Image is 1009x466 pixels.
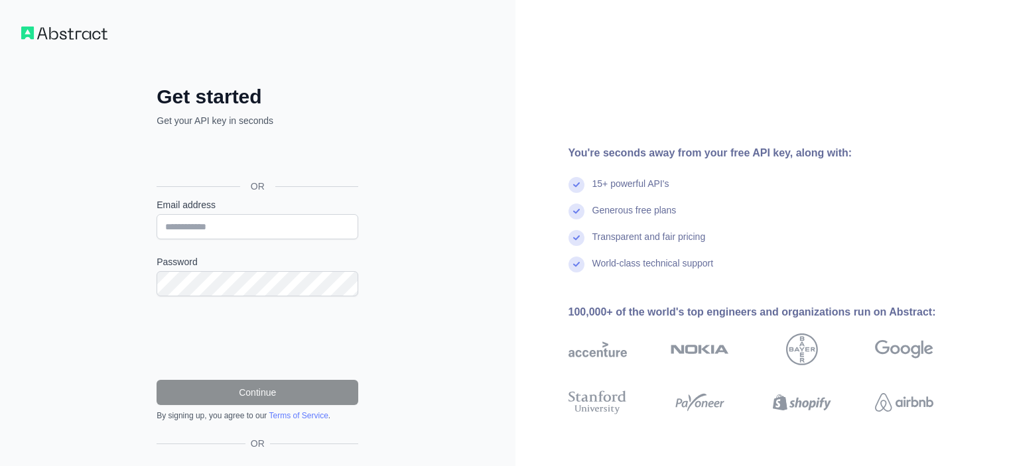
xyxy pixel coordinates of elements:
div: 15+ powerful API's [592,177,669,204]
img: check mark [569,230,584,246]
div: Generous free plans [592,204,677,230]
img: Workflow [21,27,107,40]
span: OR [240,180,275,193]
img: airbnb [875,388,933,417]
img: bayer [786,333,818,365]
label: Password [157,255,358,268]
p: Get your API key in seconds [157,114,358,127]
div: Transparent and fair pricing [592,230,706,257]
img: accenture [569,333,627,365]
iframe: reCAPTCHA [157,312,358,364]
div: You're seconds away from your free API key, along with: [569,145,976,161]
a: Terms of Service [269,411,328,420]
img: nokia [671,333,729,365]
img: shopify [773,388,831,417]
img: check mark [569,257,584,272]
label: Email address [157,198,358,211]
div: 100,000+ of the world's top engineers and organizations run on Abstract: [569,304,976,320]
iframe: Sign in with Google Button [150,142,362,171]
button: Continue [157,380,358,405]
div: World-class technical support [592,257,714,283]
img: check mark [569,177,584,193]
span: OR [245,437,270,450]
img: stanford university [569,388,627,417]
img: check mark [569,204,584,219]
img: google [875,333,933,365]
img: payoneer [671,388,729,417]
h2: Get started [157,85,358,109]
div: By signing up, you agree to our . [157,410,358,421]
